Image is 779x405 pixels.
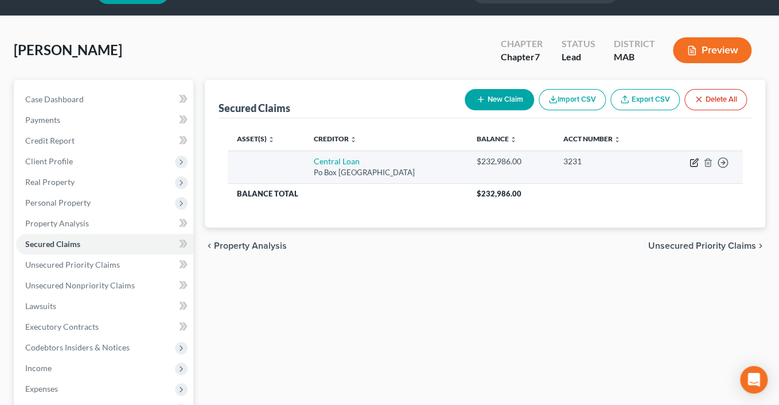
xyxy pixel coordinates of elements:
[539,89,606,110] button: Import CSV
[16,317,193,337] a: Executory Contracts
[16,275,193,296] a: Unsecured Nonpriority Claims
[610,89,680,110] a: Export CSV
[648,241,756,250] span: Unsecured Priority Claims
[16,89,193,110] a: Case Dashboard
[314,134,357,143] a: Creditor unfold_more
[648,241,765,250] button: Unsecured Priority Claims chevron_right
[740,366,768,394] div: Open Intercom Messenger
[314,167,459,178] div: Po Box [GEOGRAPHIC_DATA]
[14,41,122,58] span: [PERSON_NAME]
[501,51,543,64] div: Chapter
[25,280,135,290] span: Unsecured Nonpriority Claims
[268,136,275,143] i: unfold_more
[16,234,193,254] a: Secured Claims
[25,218,89,228] span: Property Analysis
[501,37,543,51] div: Chapter
[25,260,120,269] span: Unsecured Priority Claims
[25,342,130,352] span: Codebtors Insiders & Notices
[205,241,287,250] button: chevron_left Property Analysis
[16,213,193,234] a: Property Analysis
[535,51,540,62] span: 7
[314,156,360,166] a: Central Loan
[563,156,649,167] div: 3231
[16,254,193,275] a: Unsecured Priority Claims
[561,51,595,64] div: Lead
[16,110,193,130] a: Payments
[613,51,655,64] div: MAB
[205,241,214,250] i: chevron_left
[25,115,60,125] span: Payments
[16,130,193,151] a: Credit Report
[237,134,275,143] a: Asset(s) unfold_more
[25,177,75,187] span: Real Property
[673,37,751,63] button: Preview
[477,156,544,167] div: $232,986.00
[477,134,517,143] a: Balance unfold_more
[228,183,468,204] th: Balance Total
[25,136,75,145] span: Credit Report
[25,322,99,331] span: Executory Contracts
[756,241,765,250] i: chevron_right
[614,136,621,143] i: unfold_more
[684,89,747,110] button: Delete All
[214,241,287,250] span: Property Analysis
[25,94,84,104] span: Case Dashboard
[219,101,290,115] div: Secured Claims
[613,37,655,51] div: District
[25,156,73,166] span: Client Profile
[25,384,58,394] span: Expenses
[563,134,621,143] a: Acct Number unfold_more
[350,136,357,143] i: unfold_more
[16,296,193,317] a: Lawsuits
[25,198,91,207] span: Personal Property
[25,301,56,311] span: Lawsuits
[477,189,521,198] span: $232,986.00
[561,37,595,51] div: Status
[510,136,517,143] i: unfold_more
[25,363,52,373] span: Income
[25,239,80,249] span: Secured Claims
[465,89,534,110] button: New Claim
